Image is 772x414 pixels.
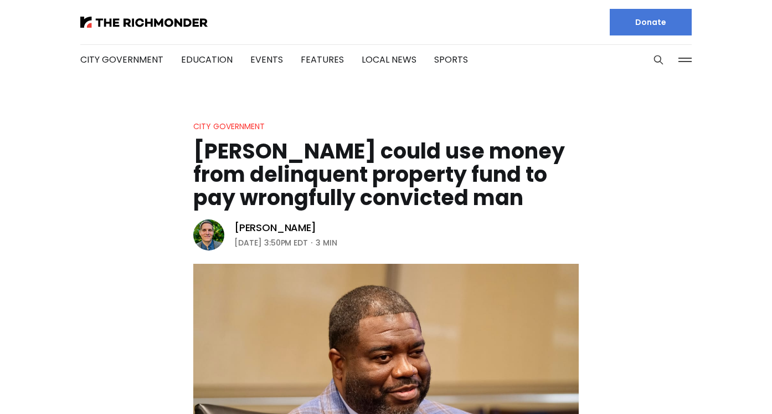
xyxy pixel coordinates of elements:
a: Events [250,53,283,66]
a: [PERSON_NAME] [234,221,316,234]
a: City Government [193,121,265,132]
img: Graham Moomaw [193,219,224,251]
button: Search this site [650,52,667,68]
img: The Richmonder [80,17,208,28]
iframe: portal-trigger [678,360,772,414]
time: [DATE] 3:50PM EDT [234,236,308,249]
a: Donate [610,9,692,35]
a: Education [181,53,233,66]
a: Local News [362,53,416,66]
a: Sports [434,53,468,66]
span: 3 min [316,236,337,249]
h1: [PERSON_NAME] could use money from delinquent property fund to pay wrongfully convicted man [193,140,579,209]
a: Features [301,53,344,66]
a: City Government [80,53,163,66]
